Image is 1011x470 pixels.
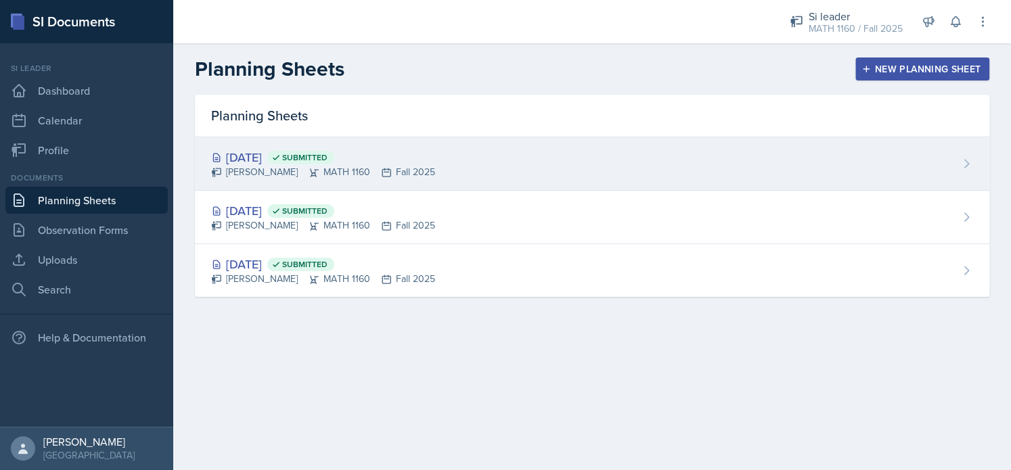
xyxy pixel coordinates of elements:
div: [PERSON_NAME] MATH 1160 Fall 2025 [211,272,435,286]
div: Planning Sheets [195,95,989,137]
a: [DATE] Submitted [PERSON_NAME]MATH 1160Fall 2025 [195,191,989,244]
a: Uploads [5,246,168,273]
div: MATH 1160 / Fall 2025 [809,22,903,36]
div: Si leader [809,8,903,24]
a: [DATE] Submitted [PERSON_NAME]MATH 1160Fall 2025 [195,137,989,191]
div: Help & Documentation [5,324,168,351]
div: [PERSON_NAME] MATH 1160 Fall 2025 [211,218,435,233]
div: [DATE] [211,148,435,166]
a: Planning Sheets [5,187,168,214]
div: Documents [5,172,168,184]
span: Submitted [282,152,328,163]
div: [PERSON_NAME] MATH 1160 Fall 2025 [211,165,435,179]
a: Search [5,276,168,303]
div: [DATE] [211,202,435,220]
div: New Planning Sheet [864,64,981,74]
a: Calendar [5,107,168,134]
a: Profile [5,137,168,164]
span: Submitted [282,259,328,270]
div: Si leader [5,62,168,74]
span: Submitted [282,206,328,216]
div: [GEOGRAPHIC_DATA] [43,448,135,462]
div: [DATE] [211,255,435,273]
a: Dashboard [5,77,168,104]
a: Observation Forms [5,216,168,243]
div: [PERSON_NAME] [43,435,135,448]
button: New Planning Sheet [855,57,989,80]
h2: Planning Sheets [195,57,344,81]
a: [DATE] Submitted [PERSON_NAME]MATH 1160Fall 2025 [195,244,989,297]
